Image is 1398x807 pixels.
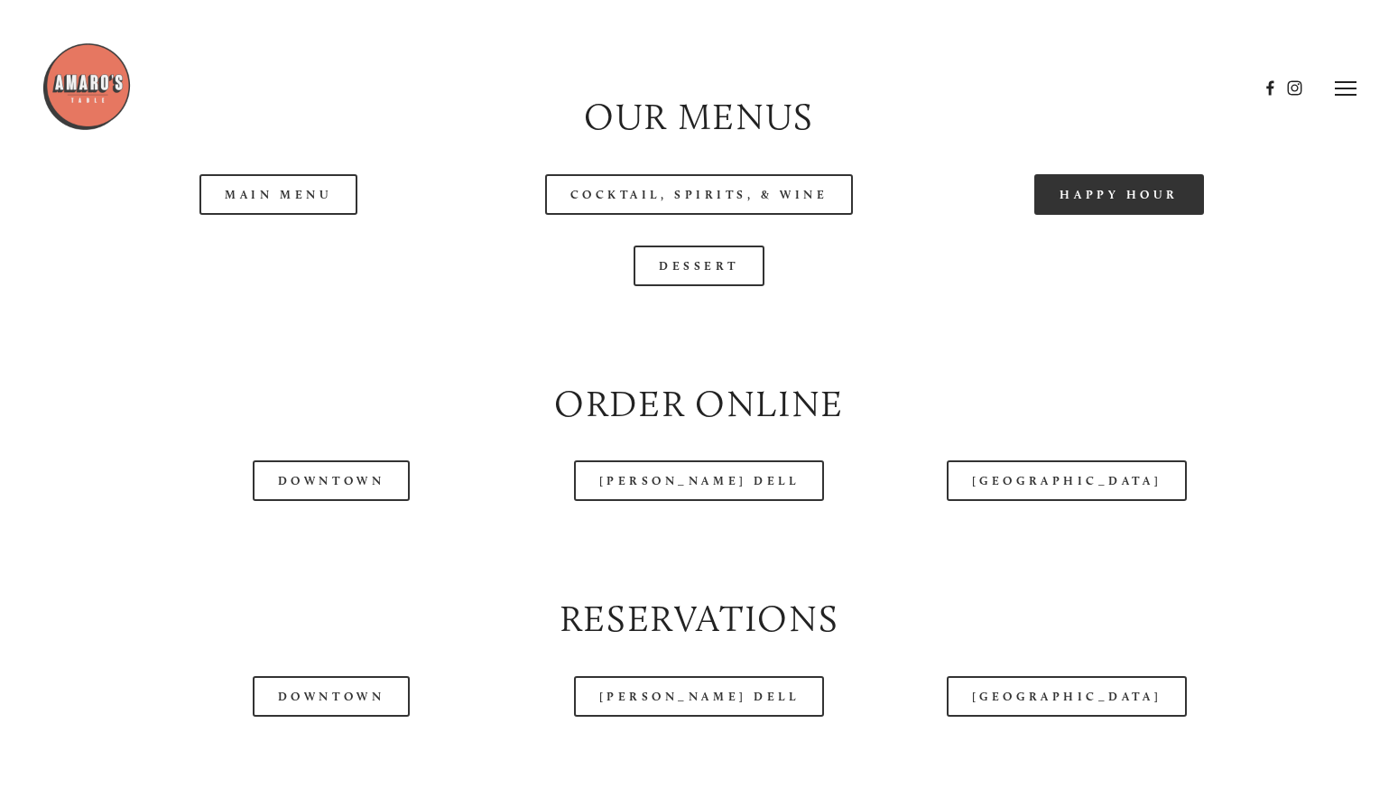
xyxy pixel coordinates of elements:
[545,174,854,215] a: Cocktail, Spirits, & Wine
[42,42,132,132] img: Amaro's Table
[84,593,1314,645] h2: Reservations
[574,460,825,501] a: [PERSON_NAME] Dell
[84,378,1314,431] h2: Order Online
[634,246,764,286] a: Dessert
[253,460,410,501] a: Downtown
[199,174,357,215] a: Main Menu
[947,676,1187,717] a: [GEOGRAPHIC_DATA]
[1034,174,1204,215] a: Happy Hour
[947,460,1187,501] a: [GEOGRAPHIC_DATA]
[574,676,825,717] a: [PERSON_NAME] Dell
[253,676,410,717] a: Downtown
